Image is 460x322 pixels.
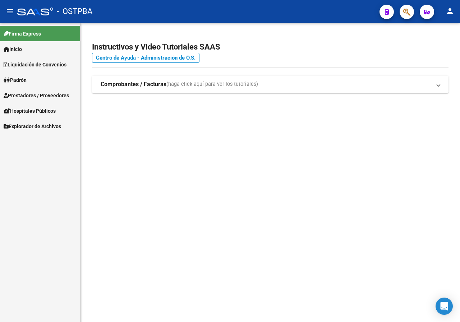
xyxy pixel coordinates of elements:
span: Hospitales Públicos [4,107,56,115]
span: Prestadores / Proveedores [4,92,69,99]
span: Padrón [4,76,27,84]
span: Liquidación de Convenios [4,61,66,69]
mat-icon: person [446,7,454,15]
span: Explorador de Archivos [4,122,61,130]
strong: Comprobantes / Facturas [101,80,166,88]
h2: Instructivos y Video Tutoriales SAAS [92,40,448,54]
mat-expansion-panel-header: Comprobantes / Facturas(haga click aquí para ver los tutoriales) [92,76,448,93]
a: Centro de Ayuda - Administración de O.S. [92,53,199,63]
mat-icon: menu [6,7,14,15]
span: (haga click aquí para ver los tutoriales) [166,80,258,88]
span: - OSTPBA [57,4,92,19]
span: Inicio [4,45,22,53]
span: Firma Express [4,30,41,38]
div: Open Intercom Messenger [436,298,453,315]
